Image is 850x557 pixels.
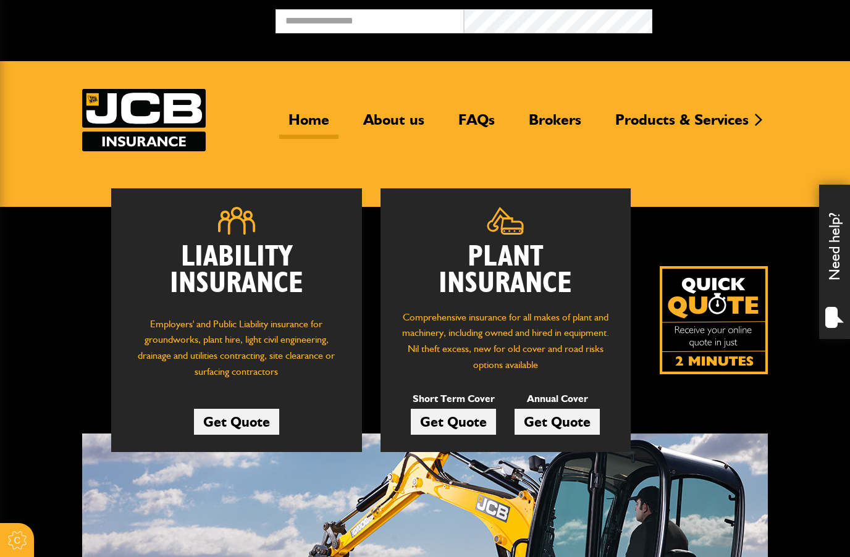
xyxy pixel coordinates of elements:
[606,111,758,139] a: Products & Services
[279,111,339,139] a: Home
[130,316,343,386] p: Employers' and Public Liability insurance for groundworks, plant hire, light civil engineering, d...
[660,266,768,374] img: Quick Quote
[411,391,496,407] p: Short Term Cover
[130,244,343,304] h2: Liability Insurance
[82,89,206,151] img: JCB Insurance Services logo
[449,111,504,139] a: FAQs
[819,185,850,339] div: Need help?
[660,266,768,374] a: Get your insurance quote isn just 2-minutes
[399,309,613,372] p: Comprehensive insurance for all makes of plant and machinery, including owned and hired in equipm...
[515,409,600,435] a: Get Quote
[399,244,613,297] h2: Plant Insurance
[652,9,841,28] button: Broker Login
[82,89,206,151] a: JCB Insurance Services
[520,111,591,139] a: Brokers
[194,409,279,435] a: Get Quote
[354,111,434,139] a: About us
[411,409,496,435] a: Get Quote
[515,391,600,407] p: Annual Cover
